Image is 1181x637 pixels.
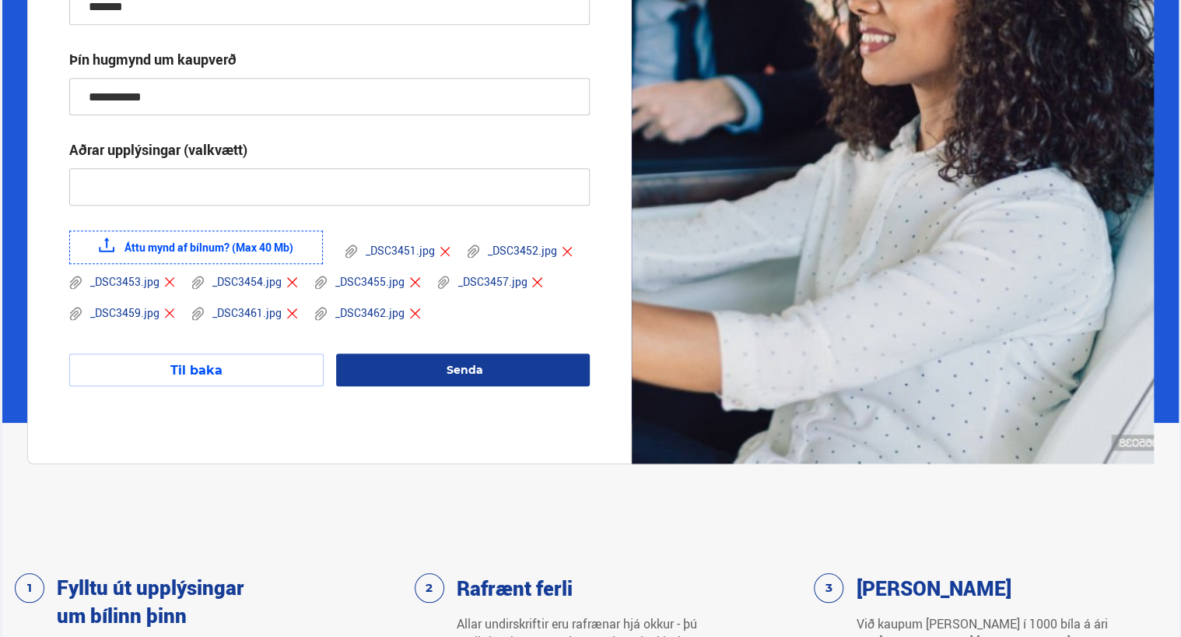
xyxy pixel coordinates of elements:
[57,573,251,629] h3: Fylltu út upplýsingar um bílinn þinn
[336,354,590,386] button: Senda
[69,50,237,69] div: Þín hugmynd um kaupverð
[69,354,324,386] button: Til baka
[69,274,177,290] div: _DSC3453.jpg
[12,6,59,53] button: Opna LiveChat spjallviðmót
[856,574,1011,602] h3: [PERSON_NAME]
[69,305,177,321] div: _DSC3459.jpg
[191,305,299,321] div: _DSC3461.jpg
[345,244,452,259] div: _DSC3451.jpg
[467,244,574,259] div: _DSC3452.jpg
[69,140,247,159] div: Aðrar upplýsingar (valkvætt)
[314,274,422,290] div: _DSC3455.jpg
[457,574,573,602] h3: Rafrænt ferli
[191,274,299,290] div: _DSC3454.jpg
[437,274,545,290] div: _DSC3457.jpg
[69,231,323,264] label: Áttu mynd af bílnum? (Max 40 Mb)
[314,305,422,321] div: _DSC3462.jpg
[447,363,483,377] span: Senda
